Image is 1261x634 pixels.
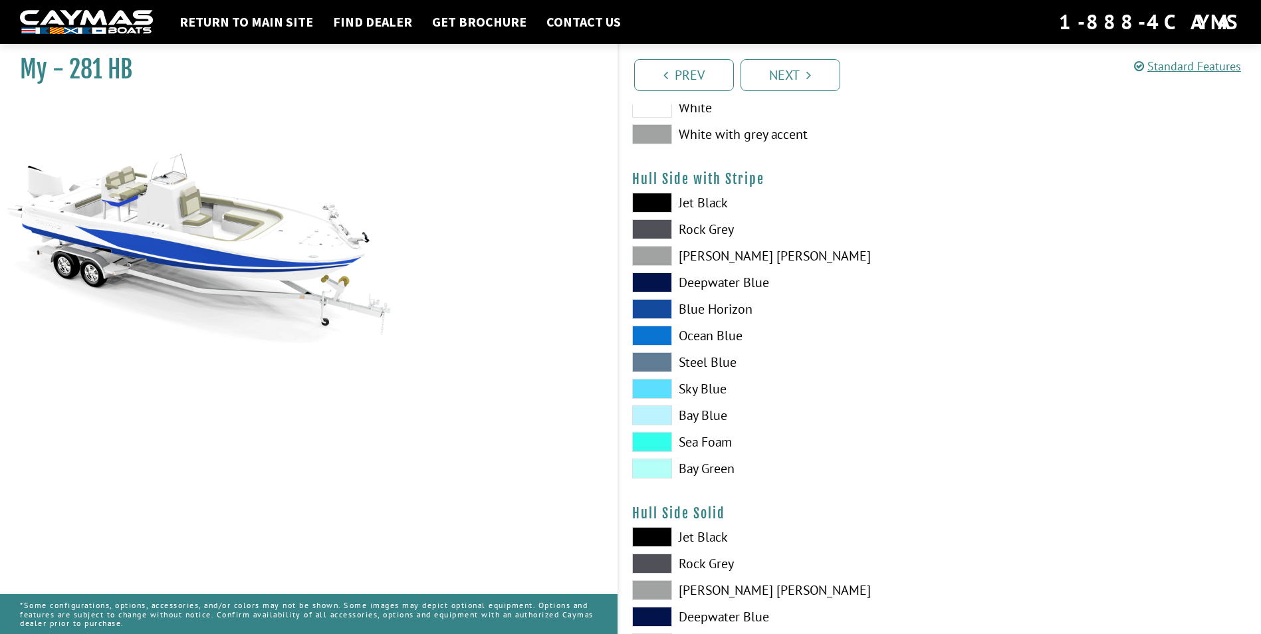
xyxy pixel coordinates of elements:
label: White with grey accent [632,124,927,144]
h4: Hull Side with Stripe [632,171,1248,187]
h1: My - 281 HB [20,54,584,84]
label: Jet Black [632,527,927,547]
label: [PERSON_NAME] [PERSON_NAME] [632,580,927,600]
label: Deepwater Blue [632,272,927,292]
label: Rock Grey [632,554,927,574]
label: Sky Blue [632,379,927,399]
label: Steel Blue [632,352,927,372]
label: Ocean Blue [632,326,927,346]
div: 1-888-4CAYMAS [1059,7,1241,37]
label: [PERSON_NAME] [PERSON_NAME] [632,246,927,266]
a: Standard Features [1134,58,1241,74]
img: white-logo-c9c8dbefe5ff5ceceb0f0178aa75bf4bb51f6bca0971e226c86eb53dfe498488.png [20,10,153,35]
label: Rock Grey [632,219,927,239]
h4: Hull Side Solid [632,505,1248,522]
a: Next [741,59,840,91]
label: Sea Foam [632,432,927,452]
a: Contact Us [540,13,628,31]
label: Blue Horizon [632,299,927,319]
p: *Some configurations, options, accessories, and/or colors may not be shown. Some images may depic... [20,594,598,634]
label: Jet Black [632,193,927,213]
a: Get Brochure [425,13,533,31]
a: Find Dealer [326,13,419,31]
a: Prev [634,59,734,91]
label: Bay Blue [632,405,927,425]
a: Return to main site [173,13,320,31]
label: Bay Green [632,459,927,478]
label: White [632,98,927,118]
label: Deepwater Blue [632,607,927,627]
